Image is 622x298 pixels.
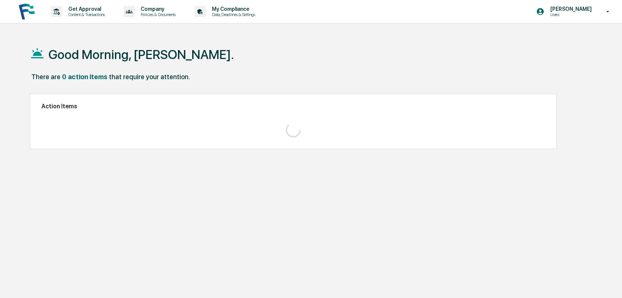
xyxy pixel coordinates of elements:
h2: Action Items [41,103,545,110]
p: [PERSON_NAME] [544,6,596,12]
p: My Compliance [206,6,259,12]
p: Users [544,12,596,17]
img: logo [18,3,36,21]
p: Get Approval [62,6,109,12]
div: that require your attention. [109,73,190,81]
p: Company [135,6,179,12]
p: Data, Deadlines & Settings [206,12,259,17]
div: There are [31,73,60,81]
p: Content & Transactions [62,12,109,17]
p: Policies & Documents [135,12,179,17]
div: 0 action items [62,73,107,81]
h1: Good Morning, [PERSON_NAME]. [49,47,234,62]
